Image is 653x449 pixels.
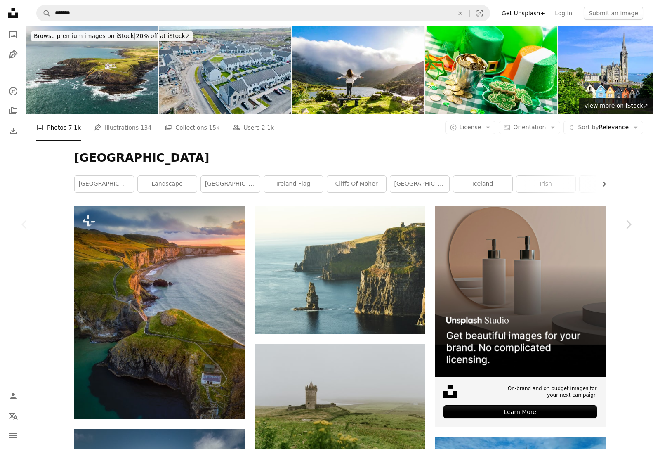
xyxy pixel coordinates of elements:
a: Users 2.1k [233,114,274,141]
a: outdoor [580,176,639,192]
a: [GEOGRAPHIC_DATA] [201,176,260,192]
a: [GEOGRAPHIC_DATA] [390,176,449,192]
a: Next [603,185,653,264]
button: Visual search [470,5,490,21]
button: scroll list to the right [596,176,606,192]
span: Relevance [578,123,629,132]
a: iceland [453,176,512,192]
img: Aerial view of Gap of Dunloe, County Kerry, Ireland, woman watching lake from view point, being f... [292,26,424,114]
img: Newly and partially built houses in Cork Ireland [159,26,291,114]
a: Log in [550,7,577,20]
img: file-1715714113747-b8b0561c490eimage [435,206,605,376]
img: A charming view of the Carrick-a-Rede Rope Bridge at sunrise, Northern Ireland [74,206,245,419]
div: Blocked (specific): div[data-ad="true"] [435,206,605,427]
div: Blocked (specific): div[data-ad="true"] [26,26,653,114]
div: Learn More [443,405,596,418]
span: License [460,124,481,130]
span: Browse premium images on iStock | [34,33,136,39]
a: irish [516,176,575,192]
button: Submit an image [584,7,643,20]
a: ireland flag [264,176,323,192]
img: Gallery Head lighthouse Ireland [26,26,158,114]
a: Log in / Sign up [5,388,21,404]
a: Photos [5,26,21,43]
a: gray concrete structure surrounded by green trees [255,397,425,404]
a: [GEOGRAPHIC_DATA] [75,176,134,192]
span: View more on iStock ↗ [584,102,648,109]
span: Orientation [513,124,546,130]
button: Search Unsplash [37,5,51,21]
h1: [GEOGRAPHIC_DATA] [74,151,606,165]
a: landscape [138,176,197,192]
a: Collections 15k [165,114,219,141]
span: On-brand and on budget images for your next campaign [503,385,596,399]
button: Clear [451,5,469,21]
button: Language [5,408,21,424]
button: License [445,121,496,134]
a: View more on iStock↗ [579,98,653,114]
form: Find visuals sitewide [36,5,490,21]
img: St. Patricks Day party with green Shamrock Cookies Gold and Leprechaun Hats [425,26,557,114]
button: Orientation [499,121,560,134]
a: cliffs of moher [327,176,386,192]
a: Get Unsplash+ [497,7,550,20]
span: 134 [141,123,152,132]
a: Browse premium images on iStock|20% off at iStock↗ [26,26,198,46]
img: file-1631678316303-ed18b8b5cb9cimage [443,385,457,398]
a: Download History [5,123,21,139]
a: Explore [5,83,21,99]
button: Sort byRelevance [563,121,643,134]
a: Collections [5,103,21,119]
span: 15k [209,123,219,132]
a: Illustrations 134 [94,114,151,141]
a: On-brand and on budget images for your next campaignLearn More [435,206,605,427]
span: 20% off at iStock ↗ [34,33,190,39]
span: 2.1k [262,123,274,132]
img: rock formation beside sea under white sky [255,206,425,334]
a: A charming view of the Carrick-a-Rede Rope Bridge at sunrise, Northern Ireland [74,309,245,316]
button: Menu [5,428,21,444]
a: Illustrations [5,46,21,63]
a: rock formation beside sea under white sky [255,266,425,274]
span: Sort by [578,124,599,130]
